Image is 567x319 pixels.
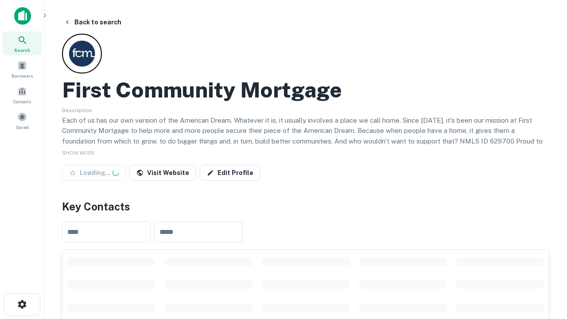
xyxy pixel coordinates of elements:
a: Saved [3,109,42,132]
h4: Key Contacts [62,198,549,214]
a: Edit Profile [200,165,260,181]
span: Saved [16,124,29,131]
img: capitalize-icon.png [14,7,31,25]
button: Back to search [60,14,125,30]
a: Visit Website [129,165,196,181]
iframe: Chat Widget [523,220,567,262]
p: Each of us has our own version of the American Dream. Whatever it is, it usually involves a place... [62,115,549,157]
span: Search [14,47,30,54]
span: Contacts [13,98,31,105]
a: Borrowers [3,57,42,81]
span: Description [62,107,92,113]
span: Borrowers [12,72,33,79]
a: Search [3,31,42,55]
a: Contacts [3,83,42,107]
span: SHOW MORE [62,150,95,156]
h2: First Community Mortgage [62,77,342,103]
